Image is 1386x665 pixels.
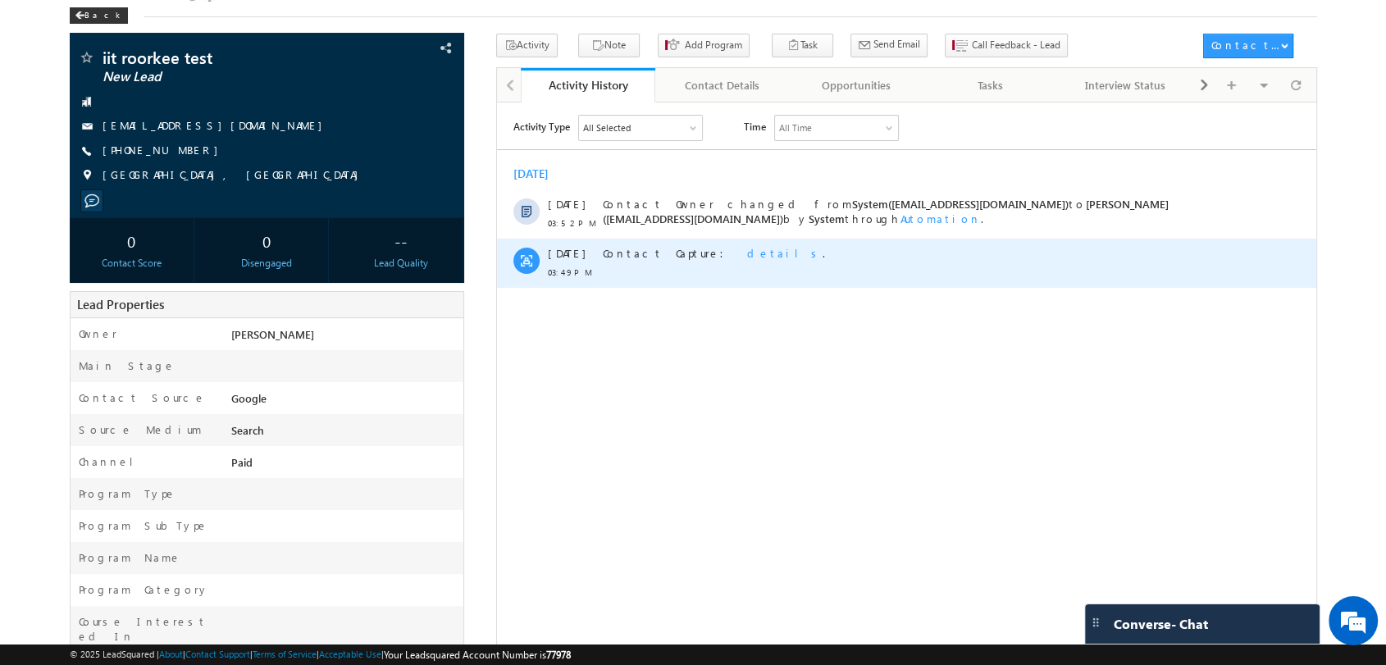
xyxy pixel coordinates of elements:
span: 77978 [546,649,571,661]
span: 03:49 PM [51,162,100,177]
a: About [159,649,183,659]
span: [DATE] [51,143,88,158]
span: Activity Type [16,12,73,37]
a: Contact Support [185,649,250,659]
span: iit roorkee test [103,49,349,66]
a: Activity History [521,68,655,102]
span: Your Leadsquared Account Number is [384,649,571,661]
span: New Lead [103,69,349,85]
div: All Selected [86,18,134,33]
img: d_60004797649_company_0_60004797649 [28,86,69,107]
label: Program SubType [79,518,208,533]
span: Call Feedback - Lead [972,38,1060,52]
a: Back [70,7,136,20]
span: 03:52 PM [51,113,100,128]
span: details [250,143,326,157]
div: Interview Status [1072,75,1179,95]
span: Send Email [873,37,920,52]
div: [DATE] [16,64,70,79]
div: Search [227,422,463,445]
div: Tasks [937,75,1044,95]
a: Contact Details [655,68,790,102]
span: System [312,109,348,123]
div: 0 [74,225,189,256]
div: Contact Score [74,256,189,271]
div: Back [70,7,128,24]
label: Main Stage [79,358,176,373]
span: Contact Capture: [106,143,237,157]
div: Disengaged [208,256,324,271]
div: 0 [208,225,324,256]
span: Add Program [685,38,742,52]
button: Contact Actions [1203,34,1293,58]
div: Contact Details [668,75,775,95]
div: Paid [227,454,463,477]
span: Automation [403,109,484,123]
span: [GEOGRAPHIC_DATA], [GEOGRAPHIC_DATA] [103,167,367,184]
textarea: Type your message and hit 'Enter' [21,152,299,491]
button: Send Email [850,34,928,57]
em: Start Chat [223,505,298,527]
label: Program Name [79,550,181,565]
a: Opportunities [790,68,924,102]
span: [PERSON_NAME]([EMAIL_ADDRESS][DOMAIN_NAME]) [106,94,672,123]
a: Tasks [924,68,1059,102]
button: Call Feedback - Lead [945,34,1068,57]
span: Time [247,12,269,37]
div: Google [227,390,463,413]
span: [PERSON_NAME] [231,327,314,341]
div: Activity History [533,77,643,93]
span: Converse - Chat [1114,617,1208,631]
a: Acceptable Use [319,649,381,659]
div: Chat with us now [85,86,276,107]
div: . [106,143,708,158]
label: Source Medium [79,422,202,437]
span: [DATE] [51,94,88,109]
label: Owner [79,326,117,341]
a: [EMAIL_ADDRESS][DOMAIN_NAME] [103,118,331,132]
span: Lead Properties [77,296,164,312]
label: Course Interested In [79,614,212,644]
label: Program Type [79,486,176,501]
button: Activity [496,34,558,57]
a: Terms of Service [253,649,317,659]
div: Minimize live chat window [269,8,308,48]
label: Contact Source [79,390,206,405]
div: Contact Actions [1210,38,1280,52]
a: Interview Status [1059,68,1193,102]
span: [PHONE_NUMBER] [103,143,226,159]
label: Channel [79,454,146,469]
span: Contact Owner changed from to by through . [106,94,672,123]
img: carter-drag [1089,616,1102,629]
div: Opportunities [803,75,910,95]
button: Task [772,34,833,57]
div: Lead Quality [343,256,458,271]
div: -- [343,225,458,256]
div: All Selected [82,13,205,38]
label: Program Category [79,582,209,597]
span: © 2025 LeadSquared | | | | | [70,647,571,663]
button: Note [578,34,640,57]
span: System([EMAIL_ADDRESS][DOMAIN_NAME]) [355,94,572,108]
button: Add Program [658,34,750,57]
div: All Time [282,18,315,33]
